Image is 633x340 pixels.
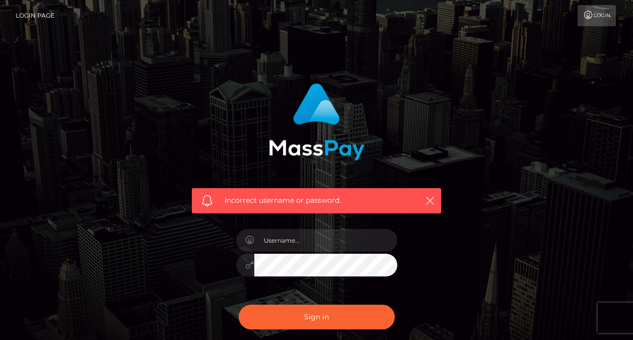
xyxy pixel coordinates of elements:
[16,5,54,26] a: Login Page
[254,229,397,252] input: Username...
[225,195,408,206] span: Incorrect username or password.
[239,305,395,329] button: Sign in
[269,83,365,160] img: MassPay Login
[578,5,616,26] a: Login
